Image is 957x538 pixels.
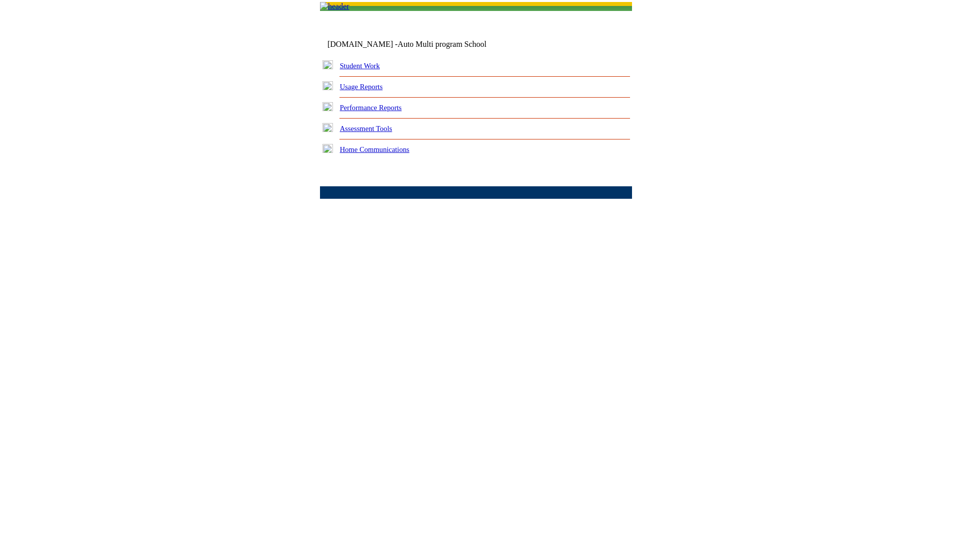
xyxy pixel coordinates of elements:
[327,40,511,49] td: [DOMAIN_NAME] -
[320,2,349,11] img: header
[322,123,333,132] img: plus.gif
[340,83,383,91] a: Usage Reports
[340,104,402,112] a: Performance Reports
[340,62,380,70] a: Student Work
[322,144,333,153] img: plus.gif
[398,40,486,48] nobr: Auto Multi program School
[322,60,333,69] img: plus.gif
[322,81,333,90] img: plus.gif
[340,145,410,153] a: Home Communications
[340,125,392,133] a: Assessment Tools
[322,102,333,111] img: plus.gif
